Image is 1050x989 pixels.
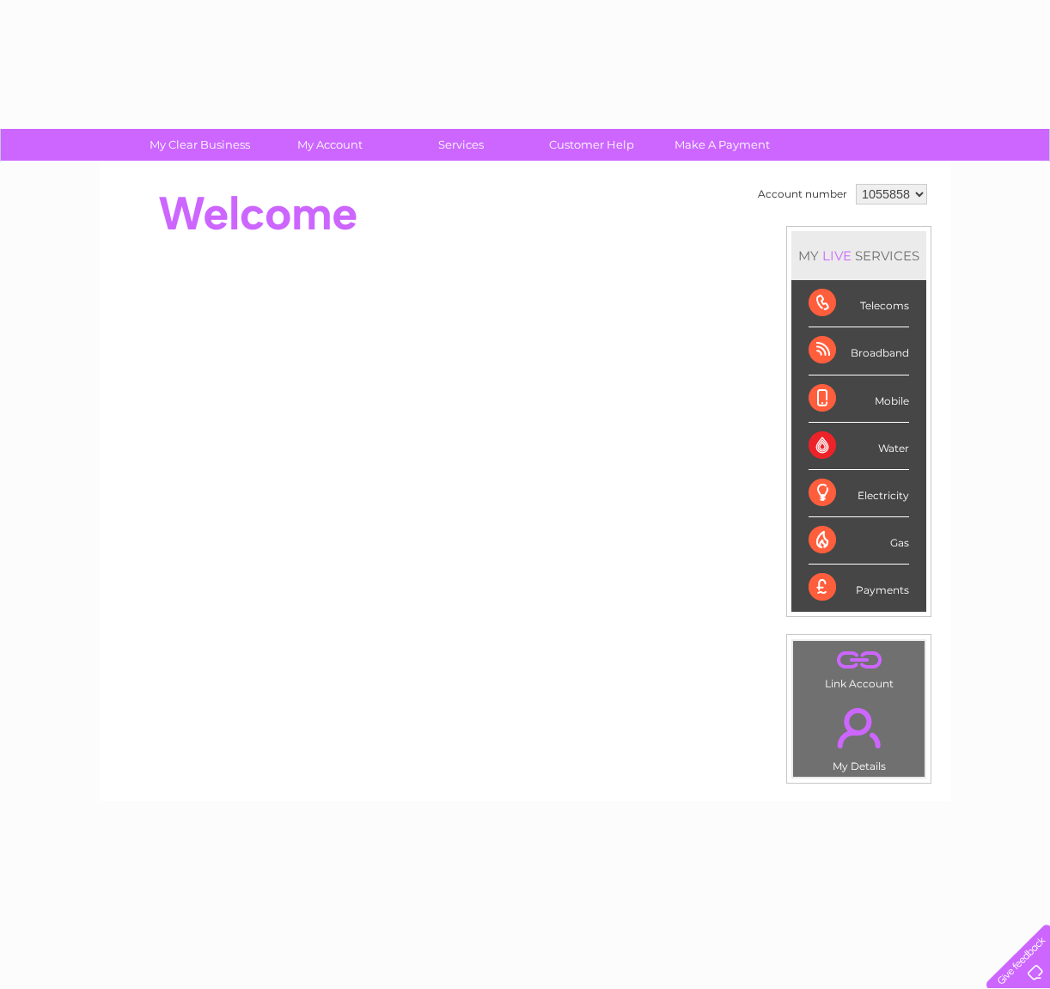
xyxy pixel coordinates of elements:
div: MY SERVICES [791,231,926,280]
div: Broadband [809,327,909,375]
div: LIVE [819,247,855,264]
a: My Account [259,129,401,161]
a: . [797,698,920,758]
a: My Clear Business [129,129,271,161]
a: Make A Payment [651,129,793,161]
div: Payments [809,565,909,611]
a: Services [390,129,532,161]
td: My Details [792,693,925,778]
div: Mobile [809,375,909,423]
div: Electricity [809,470,909,517]
td: Account number [754,180,852,209]
div: Gas [809,517,909,565]
td: Link Account [792,640,925,694]
a: . [797,645,920,675]
div: Telecoms [809,280,909,327]
a: Customer Help [521,129,662,161]
div: Water [809,423,909,470]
